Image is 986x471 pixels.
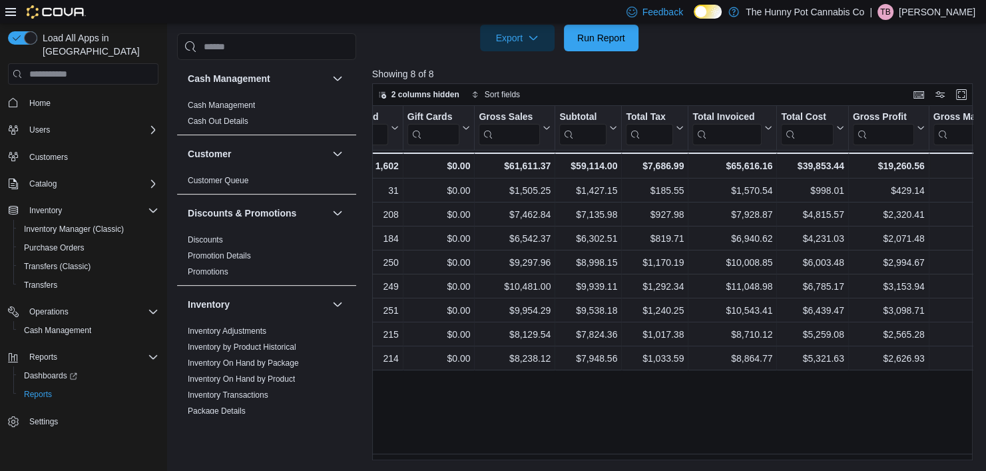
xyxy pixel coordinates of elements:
[407,255,471,271] div: $0.00
[13,276,164,294] button: Transfers
[407,207,471,223] div: $0.00
[853,303,925,319] div: $3,098.71
[781,183,844,199] div: $998.01
[692,327,772,343] div: $8,710.12
[559,111,607,124] div: Subtotal
[407,111,459,145] div: Gift Card Sales
[24,203,67,219] button: Inventory
[692,158,772,174] div: $65,616.16
[29,416,58,427] span: Settings
[37,31,158,58] span: Load All Apps in [GEOGRAPHIC_DATA]
[188,326,266,336] span: Inventory Adjustments
[559,279,617,295] div: $9,939.11
[577,31,625,45] span: Run Report
[692,279,772,295] div: $11,048.98
[407,111,459,124] div: Gift Cards
[373,87,465,103] button: 2 columns hidden
[188,298,230,311] h3: Inventory
[626,303,684,319] div: $1,240.25
[188,147,231,161] h3: Customer
[853,255,925,271] div: $2,994.67
[479,183,551,199] div: $1,505.25
[626,111,673,145] div: Total Tax
[24,122,55,138] button: Users
[626,183,684,199] div: $185.55
[341,327,399,343] div: 215
[479,327,551,343] div: $8,129.54
[479,303,551,319] div: $9,954.29
[407,279,471,295] div: $0.00
[177,97,356,135] div: Cash Management
[407,183,471,199] div: $0.00
[29,205,62,216] span: Inventory
[19,258,158,274] span: Transfers (Classic)
[340,111,387,124] div: Net Sold
[188,374,295,384] a: Inventory On Hand by Product
[341,231,399,247] div: 184
[692,207,772,223] div: $7,928.87
[372,67,979,81] p: Showing 8 of 8
[479,111,540,124] div: Gross Sales
[19,322,158,338] span: Cash Management
[479,111,540,145] div: Gross Sales
[694,5,722,19] input: Dark Mode
[19,368,83,384] a: Dashboards
[177,173,356,194] div: Customer
[188,147,327,161] button: Customer
[330,71,346,87] button: Cash Management
[853,183,925,199] div: $429.14
[188,72,327,85] button: Cash Management
[340,111,387,145] div: Net Sold
[330,296,346,312] button: Inventory
[29,179,57,189] span: Catalog
[479,351,551,367] div: $8,238.12
[3,147,164,167] button: Customers
[781,231,844,247] div: $4,231.03
[19,277,158,293] span: Transfers
[559,327,617,343] div: $7,824.36
[13,257,164,276] button: Transfers (Classic)
[188,72,270,85] h3: Cash Management
[188,266,228,277] span: Promotions
[626,255,684,271] div: $1,170.19
[24,414,63,430] a: Settings
[341,351,399,367] div: 214
[188,251,251,260] a: Promotion Details
[19,386,158,402] span: Reports
[19,322,97,338] a: Cash Management
[391,89,459,100] span: 2 columns hidden
[559,183,617,199] div: $1,427.15
[853,231,925,247] div: $2,071.48
[626,111,684,145] button: Total Tax
[188,117,248,126] a: Cash Out Details
[24,280,57,290] span: Transfers
[188,406,246,416] span: Package Details
[880,4,890,20] span: TB
[3,348,164,366] button: Reports
[3,175,164,193] button: Catalog
[932,87,948,103] button: Display options
[3,93,164,112] button: Home
[781,111,844,145] button: Total Cost
[13,220,164,238] button: Inventory Manager (Classic)
[407,158,470,174] div: $0.00
[29,352,57,362] span: Reports
[29,125,50,135] span: Users
[188,358,299,368] span: Inventory On Hand by Package
[341,183,399,199] div: 31
[626,207,684,223] div: $927.98
[29,152,68,163] span: Customers
[869,4,872,20] p: |
[188,235,223,245] span: Discounts
[692,111,762,124] div: Total Invoiced
[781,111,833,145] div: Total Cost
[188,207,296,220] h3: Discounts & Promotions
[853,111,914,145] div: Gross Profit
[692,111,762,145] div: Total Invoiced
[188,176,248,185] a: Customer Queue
[781,327,844,343] div: $5,259.08
[407,303,471,319] div: $0.00
[781,111,833,124] div: Total Cost
[188,390,268,400] a: Inventory Transactions
[24,325,91,336] span: Cash Management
